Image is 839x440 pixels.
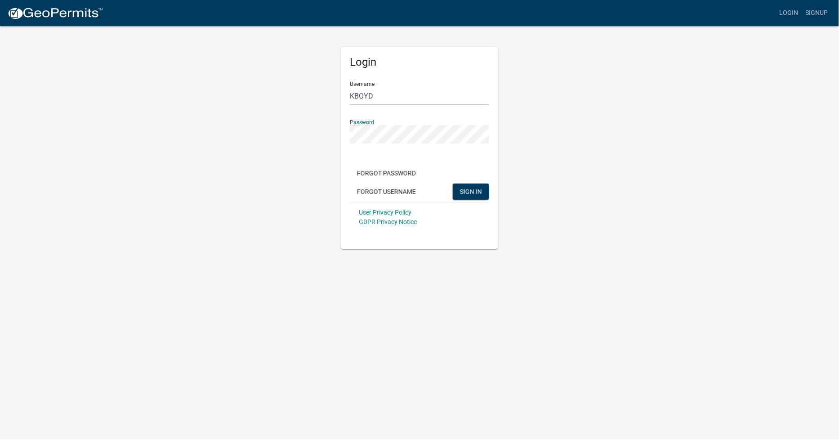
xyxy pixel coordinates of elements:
[350,56,489,69] h5: Login
[350,165,423,181] button: Forgot Password
[776,4,802,22] a: Login
[359,209,411,216] a: User Privacy Policy
[359,218,417,225] a: GDPR Privacy Notice
[350,184,423,200] button: Forgot Username
[453,184,489,200] button: SIGN IN
[460,188,482,195] span: SIGN IN
[802,4,832,22] a: Signup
